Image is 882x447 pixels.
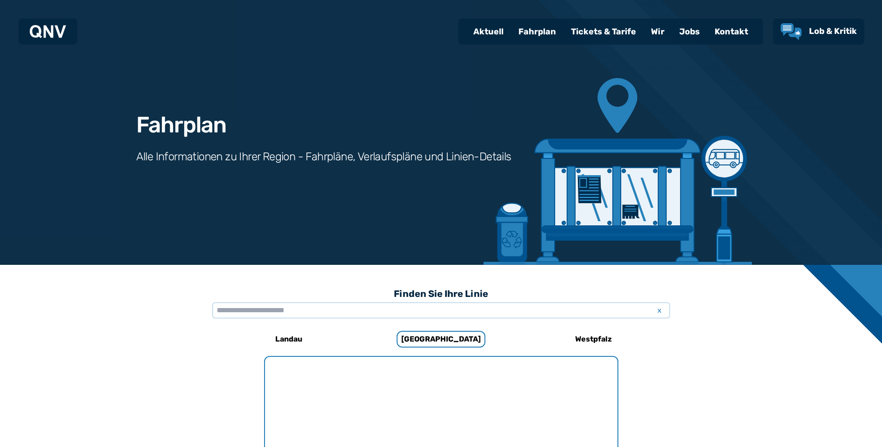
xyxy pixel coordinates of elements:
h3: Alle Informationen zu Ihrer Region - Fahrpläne, Verlaufspläne und Linien-Details [136,149,511,164]
a: Landau [227,328,351,350]
a: Jobs [672,20,707,44]
span: x [653,305,666,316]
h3: Finden Sie Ihre Linie [212,283,670,304]
a: Tickets & Tarife [564,20,643,44]
h6: [GEOGRAPHIC_DATA] [397,331,485,348]
a: [GEOGRAPHIC_DATA] [379,328,503,350]
span: Lob & Kritik [809,26,857,36]
a: Aktuell [466,20,511,44]
a: Westpfalz [532,328,656,350]
a: Kontakt [707,20,756,44]
h1: Fahrplan [136,114,226,136]
a: Fahrplan [511,20,564,44]
a: Wir [643,20,672,44]
img: QNV Logo [30,25,66,38]
h6: Landau [272,332,306,347]
h6: Westpfalz [571,332,616,347]
a: QNV Logo [30,22,66,41]
a: Lob & Kritik [781,23,857,40]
